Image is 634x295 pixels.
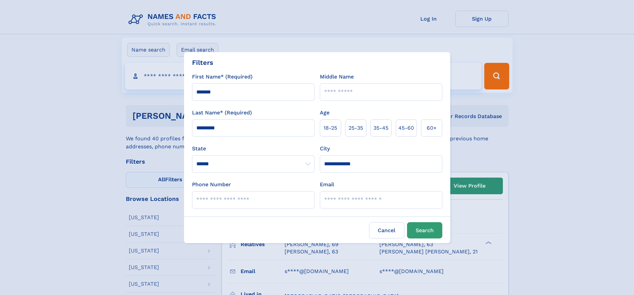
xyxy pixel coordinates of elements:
span: 60+ [427,124,437,132]
label: Age [320,109,329,117]
label: Cancel [369,222,404,238]
label: Email [320,181,334,189]
label: Phone Number [192,181,231,189]
label: State [192,145,315,153]
label: City [320,145,330,153]
button: Search [407,222,442,238]
span: 35‑45 [373,124,388,132]
div: Filters [192,58,213,68]
span: 25‑35 [348,124,363,132]
span: 18‑25 [323,124,337,132]
label: First Name* (Required) [192,73,253,81]
span: 45‑60 [398,124,414,132]
label: Last Name* (Required) [192,109,252,117]
label: Middle Name [320,73,354,81]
